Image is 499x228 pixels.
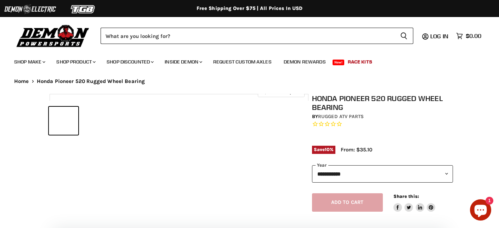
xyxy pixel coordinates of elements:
span: Share this: [393,194,419,199]
form: Product [101,28,413,44]
span: Rated 0.0 out of 5 stars 0 reviews [312,121,453,128]
ul: Main menu [9,52,480,69]
span: $0.00 [466,33,481,39]
img: Demon Electric Logo 2 [4,2,57,16]
a: Race Kits [342,55,378,69]
a: Log in [427,33,453,39]
aside: Share this: [393,193,436,212]
span: Log in [430,33,448,40]
h1: Honda Pioneer 520 Rugged Wheel Bearing [312,94,453,112]
a: Inside Demon [159,55,206,69]
a: Shop Product [51,55,100,69]
div: by [312,113,453,121]
span: From: $35.10 [341,146,372,153]
img: TGB Logo 2 [57,2,110,16]
a: Shop Discounted [101,55,158,69]
a: Demon Rewards [278,55,331,69]
a: Home [14,78,29,84]
button: IMAGE thumbnail [49,107,78,135]
a: $0.00 [453,31,485,41]
span: Click to expand [261,89,301,95]
span: New! [333,60,345,65]
span: Honda Pioneer 520 Rugged Wheel Bearing [37,78,145,84]
span: Save % [312,146,335,154]
button: Search [395,28,413,44]
a: Rugged ATV Parts [318,113,364,119]
span: 10 [325,147,330,152]
inbox-online-store-chat: Shopify online store chat [468,199,493,222]
a: Shop Make [9,55,50,69]
img: Demon Powersports [14,23,92,48]
a: Request Custom Axles [208,55,277,69]
select: year [312,165,453,183]
input: Search [101,28,395,44]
